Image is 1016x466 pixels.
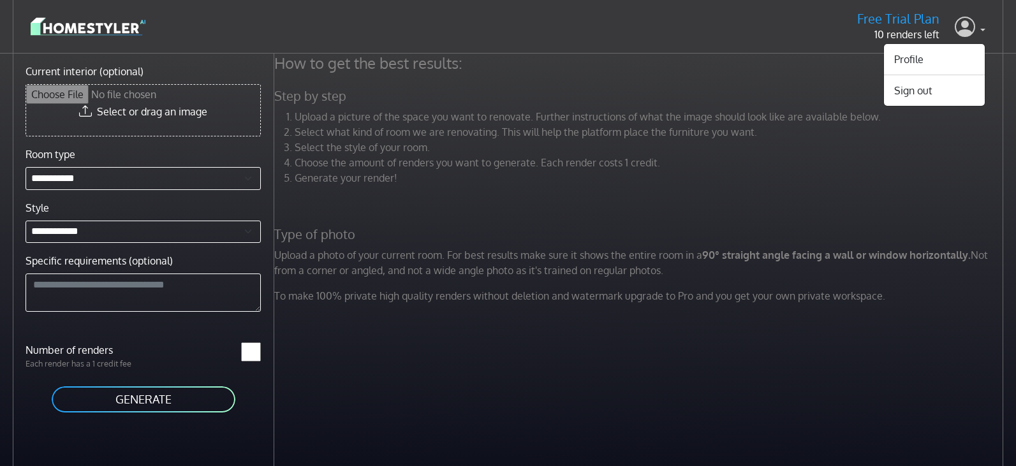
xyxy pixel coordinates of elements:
p: To make 100% private high quality renders without deletion and watermark upgrade to Pro and you g... [267,288,1014,303]
h5: Free Trial Plan [857,11,939,27]
li: Generate your render! [295,170,1006,186]
p: Upload a photo of your current room. For best results make sure it shows the entire room in a Not... [267,247,1014,278]
p: Each render has a 1 credit fee [18,358,144,370]
label: Style [26,200,49,215]
p: 10 renders left [857,27,939,42]
label: Current interior (optional) [26,64,144,79]
strong: 90° straight angle facing a wall or window horizontally. [702,249,971,261]
button: GENERATE [50,385,237,414]
li: Select what kind of room we are renovating. This will help the platform place the furniture you w... [295,124,1006,140]
li: Upload a picture of the space you want to renovate. Further instructions of what the image should... [295,109,1006,124]
img: logo-3de290ba35641baa71223ecac5eacb59cb85b4c7fdf211dc9aaecaaee71ea2f8.svg [31,15,145,38]
li: Choose the amount of renders you want to generate. Each render costs 1 credit. [295,155,1006,170]
h5: Type of photo [267,226,1014,242]
label: Room type [26,147,75,162]
li: Select the style of your room. [295,140,1006,155]
label: Specific requirements (optional) [26,253,173,268]
h5: Step by step [267,88,1014,104]
label: Number of renders [18,342,144,358]
button: Sign out [884,80,985,101]
h4: How to get the best results: [267,54,1014,73]
a: Profile [884,49,985,69]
